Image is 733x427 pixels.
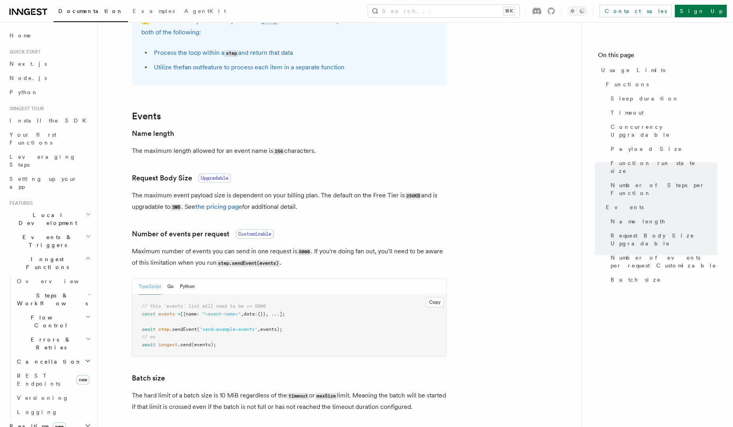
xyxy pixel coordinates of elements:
[14,314,85,329] span: Flow Control
[405,193,421,199] code: 256KB
[273,148,284,155] code: 256
[6,113,93,128] a: Install the SDK
[191,342,216,347] span: (events);
[128,2,180,21] a: Examples
[287,393,309,399] code: timeout
[236,229,274,239] span: Customizable
[265,18,278,25] code: step
[17,373,60,387] span: REST Endpoints
[14,332,93,355] button: Errors & Retries
[6,208,93,230] button: Local Development
[6,274,93,419] div: Inngest Functions
[224,50,238,57] code: step
[197,311,200,317] span: :
[607,251,717,273] a: Number of events per request Customizable
[6,106,44,112] span: Inngest tour
[611,159,717,175] span: Function run state size
[132,246,447,269] p: Maximum number of events you can send in one request is . If you're doing fan out, you'll need to...
[14,274,93,288] a: Overview
[14,291,88,307] span: Steps & Workflows
[607,142,717,156] a: Payload Size
[180,278,195,295] button: Python
[6,252,93,274] button: Inngest Functions
[611,109,644,117] span: Timeout
[603,77,717,91] a: Functions
[6,85,93,99] a: Python
[568,6,587,16] button: Toggle dark mode
[58,8,123,14] span: Documentation
[6,233,86,249] span: Events & Triggers
[606,203,644,211] span: Events
[426,297,444,307] button: Copy
[132,390,447,412] p: The hard limit of a batch size is 10 MiB regardless of the or limit. Meaning the batch will be st...
[6,71,93,85] a: Node.js
[611,254,717,269] span: Number of events per request Customizable
[280,311,285,317] span: ];
[611,217,666,225] span: Name length
[195,203,242,210] a: the pricing page
[601,66,665,74] span: Usage Limits
[14,288,93,310] button: Steps & Workflows
[170,204,181,211] code: 3MB
[607,228,717,251] a: Request Body Size Upgradable
[260,327,282,332] span: events);
[607,120,717,142] a: Concurrency Upgradable
[142,311,155,317] span: const
[17,395,69,401] span: Versioning
[603,200,717,214] a: Events
[368,5,519,17] button: Search...⌘K
[167,278,174,295] button: Go
[217,260,280,267] code: step.sendEvent(events)
[611,181,717,197] span: Number of Steps per Function
[14,336,85,351] span: Errors & Retries
[14,310,93,332] button: Flow Control
[598,50,717,63] h4: On this page
[315,393,337,399] code: maxSize
[6,200,33,206] span: Features
[202,311,241,317] span: "<event-name>"
[611,276,661,284] span: Batch size
[14,355,93,369] button: Cancellation
[244,311,255,317] span: data
[606,80,649,88] span: Functions
[197,327,200,332] span: (
[142,342,155,347] span: await
[76,375,89,384] span: new
[607,214,717,228] a: Name length
[257,327,260,332] span: ,
[9,32,31,39] span: Home
[54,2,128,22] a: Documentation
[158,342,178,347] span: inngest
[178,342,191,347] span: .send
[611,95,679,102] span: Sleep duration
[9,75,47,81] span: Node.js
[257,311,266,317] span: {}}
[6,128,93,150] a: Your first Functions
[6,211,86,227] span: Local Development
[180,311,197,317] span: [{name
[180,2,231,21] a: AgentKit
[169,327,197,332] span: .sendEvent
[142,334,155,340] span: // or
[607,178,717,200] a: Number of Steps per Function
[607,273,717,287] a: Batch size
[9,132,56,146] span: Your first Functions
[139,278,161,295] button: TypeScript
[503,7,515,15] kbd: ⌘K
[611,145,682,153] span: Payload Size
[9,89,38,95] span: Python
[6,49,41,55] span: Quick start
[598,63,717,77] a: Usage Limits
[607,91,717,106] a: Sleep duration
[158,327,169,332] span: step
[14,391,93,405] a: Versioning
[17,409,58,415] span: Logging
[611,123,717,139] span: Concurrency Upgradable
[611,232,717,247] span: Request Body Size Upgradable
[132,190,447,213] p: The maximum event payload size is dependent on your billing plan. The default on the Free Tier is...
[133,8,175,14] span: Examples
[178,311,180,317] span: =
[152,62,437,73] li: Utilize the feature to process each item in a separate function
[132,373,165,384] a: Batch size
[198,173,231,183] span: Upgradable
